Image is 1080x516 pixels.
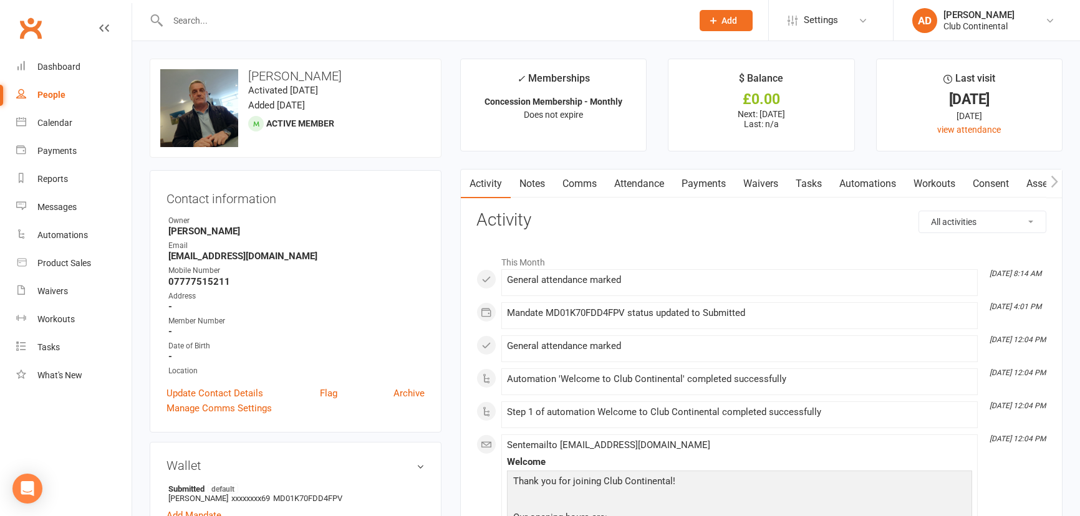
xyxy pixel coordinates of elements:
div: Email [168,240,425,252]
a: Calendar [16,109,132,137]
p: Thank you for joining Club Continental! [510,474,969,492]
a: Notes [511,170,554,198]
div: Waivers [37,286,68,296]
img: image1760093984.png [160,69,238,147]
a: Flag [320,386,337,401]
a: Tasks [787,170,831,198]
h3: Wallet [166,459,425,472]
span: xxxxxxxx69 [231,494,270,503]
time: Activated [DATE] [248,85,318,96]
li: This Month [476,249,1046,269]
a: Tasks [16,333,132,361]
i: [DATE] 4:01 PM [990,302,1041,311]
a: Clubworx [15,12,46,44]
strong: 07777515211 [168,276,425,287]
a: Automations [831,170,905,198]
div: Location [168,365,425,377]
i: [DATE] 12:04 PM [990,434,1046,443]
a: Messages [16,193,132,221]
strong: - [168,301,425,312]
a: view attendance [937,125,1001,135]
a: Payments [673,170,735,198]
span: default [208,484,238,494]
li: [PERSON_NAME] [166,482,425,505]
div: Workouts [37,314,75,324]
div: Step 1 of automation Welcome to Club Continental completed successfully [507,407,972,418]
a: Activity [461,170,511,198]
span: Add [721,16,737,26]
div: General attendance marked [507,341,972,351]
i: [DATE] 12:04 PM [990,401,1046,410]
span: MD01K70FDD4FPV [273,494,342,503]
span: Does not expire [524,110,583,120]
div: Owner [168,215,425,227]
div: General attendance marked [507,275,972,285]
a: Waivers [735,170,787,198]
div: Tasks [37,342,60,352]
div: Automation 'Welcome to Club Continental' completed successfully [507,374,972,385]
a: What's New [16,361,132,389]
div: Reports [37,174,68,184]
div: Calendar [37,118,72,128]
a: Attendance [605,170,673,198]
div: [DATE] [888,109,1051,123]
i: [DATE] 8:14 AM [990,269,1041,278]
a: Workouts [905,170,964,198]
div: Messages [37,202,77,212]
a: Archive [393,386,425,401]
a: Waivers [16,277,132,305]
span: Settings [804,6,838,34]
div: Product Sales [37,258,91,268]
div: AD [912,8,937,33]
i: ✓ [517,73,525,85]
span: Sent email to [EMAIL_ADDRESS][DOMAIN_NAME] [507,439,710,451]
a: Consent [964,170,1018,198]
div: Memberships [517,70,590,93]
div: Welcome [507,457,972,467]
a: Workouts [16,305,132,333]
time: Added [DATE] [248,100,305,111]
input: Search... [164,12,683,29]
strong: [EMAIL_ADDRESS][DOMAIN_NAME] [168,251,425,262]
a: Comms [554,170,605,198]
div: People [37,90,65,100]
div: [PERSON_NAME] [943,9,1015,21]
a: Dashboard [16,53,132,81]
strong: - [168,326,425,337]
a: Manage Comms Settings [166,401,272,416]
div: Automations [37,230,88,240]
div: $ Balance [739,70,783,93]
button: Add [700,10,753,31]
strong: - [168,351,425,362]
div: Last visit [943,70,995,93]
a: People [16,81,132,109]
h3: [PERSON_NAME] [160,69,431,83]
div: Address [168,290,425,302]
a: Automations [16,221,132,249]
a: Reports [16,165,132,193]
div: Member Number [168,315,425,327]
div: Club Continental [943,21,1015,32]
i: [DATE] 12:04 PM [990,335,1046,344]
span: Active member [266,118,334,128]
a: Payments [16,137,132,165]
i: [DATE] 12:04 PM [990,368,1046,377]
div: Mobile Number [168,265,425,277]
div: What's New [37,370,82,380]
div: Payments [37,146,77,156]
strong: Submitted [168,484,418,494]
h3: Activity [476,211,1046,230]
div: £0.00 [680,93,842,106]
strong: [PERSON_NAME] [168,226,425,237]
a: Update Contact Details [166,386,263,401]
h3: Contact information [166,187,425,206]
strong: Concession Membership - Monthly [485,97,622,107]
a: Product Sales [16,249,132,277]
div: Dashboard [37,62,80,72]
div: Open Intercom Messenger [12,474,42,504]
div: [DATE] [888,93,1051,106]
div: Date of Birth [168,340,425,352]
div: Mandate MD01K70FDD4FPV status updated to Submitted [507,308,972,318]
p: Next: [DATE] Last: n/a [680,109,842,129]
